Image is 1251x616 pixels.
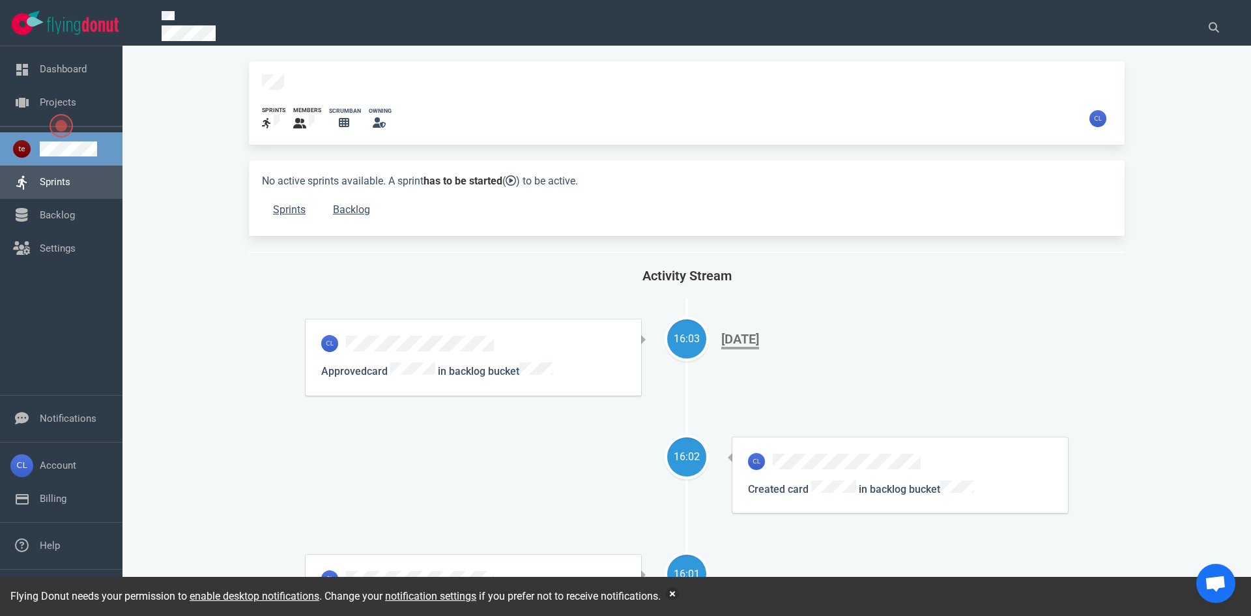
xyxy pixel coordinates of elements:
span: Flying Donut needs your permission to [10,590,319,602]
p: Approved card [321,362,625,380]
a: Settings [40,242,76,254]
a: Sprints [262,197,317,223]
span: Activity Stream [642,268,732,284]
div: 16:02 [667,449,706,465]
a: Help [40,540,60,551]
a: Notifications [40,413,96,424]
a: Projects [40,96,76,108]
a: sprints [262,106,285,132]
div: [DATE] [721,331,759,349]
a: Sprints [40,176,70,188]
a: Dashboard [40,63,87,75]
button: Open the dialog [50,114,73,138]
div: sprints [262,106,285,115]
span: A sprint ( ) to be active. [386,175,578,187]
strong: has to be started [424,175,502,187]
img: 26 [321,570,338,587]
div: No active sprints available. [249,160,1125,236]
a: members [293,106,321,132]
img: Flying Donut text logo [47,17,119,35]
span: in backlog bucket [859,483,974,495]
a: notification settings [385,590,476,602]
div: members [293,106,321,115]
div: 16:01 [667,566,706,582]
a: Billing [40,493,66,505]
a: Backlog [40,209,75,221]
div: Chat abierto [1196,564,1235,603]
span: in backlog bucket [438,365,553,377]
div: owning [369,107,392,115]
div: 16:03 [667,331,706,347]
img: 26 [321,335,338,352]
span: . Change your if you prefer not to receive notifications. [319,590,661,602]
img: 26 [1089,110,1106,127]
div: scrumban [329,107,361,115]
p: Created card [748,480,1052,498]
a: enable desktop notifications [190,590,319,602]
a: Account [40,460,76,471]
a: Backlog [322,197,381,223]
img: 26 [748,453,765,470]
